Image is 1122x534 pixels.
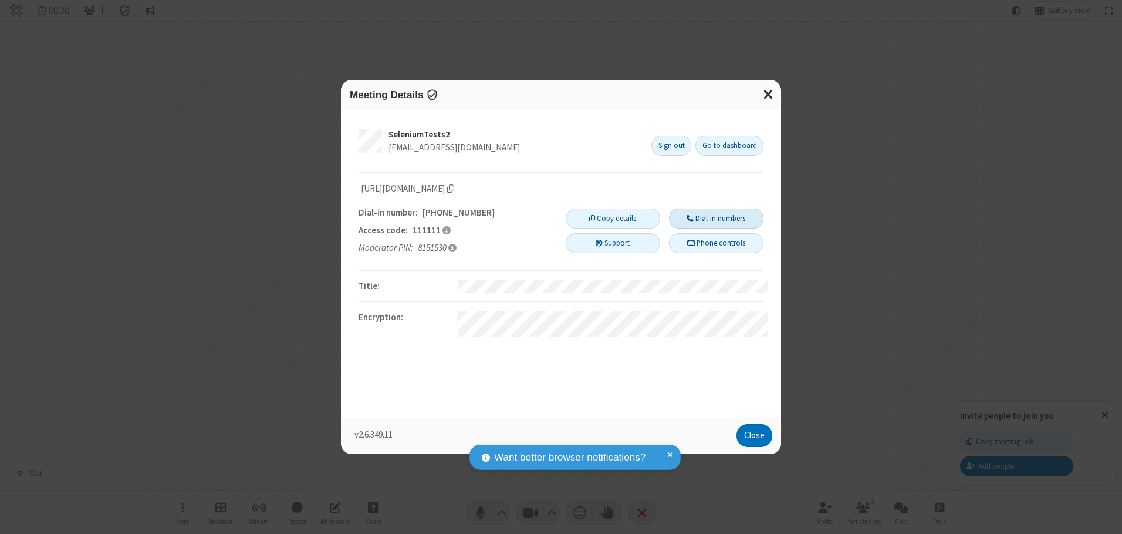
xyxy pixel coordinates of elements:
[354,280,458,293] div: Title :
[494,450,646,465] span: Want better browser notifications?
[354,428,732,447] p: v2.6.349.11
[413,224,441,236] span: 111111
[418,242,447,253] span: 8151530
[566,209,660,229] button: Copy details
[651,136,691,156] button: Sign out
[361,182,454,196] span: Copy meeting link
[388,141,643,155] div: [EMAIL_ADDRESS][DOMAIN_NAME]
[388,128,643,142] div: SeleniumTests2
[736,424,772,448] button: Close
[448,243,457,253] span: As the meeting organizer, entering this PIN gives you access to moderator and other administrativ...
[423,207,495,218] span: [PHONE_NUMBER]
[426,89,438,100] span: Encryption enabled
[359,241,413,255] span: Moderator PIN:
[359,206,418,220] span: Dial-in number:
[359,224,408,237] span: Access code:
[695,136,763,156] a: Go to dashboard
[669,209,763,229] button: Dial-in numbers
[350,89,424,100] span: Meeting Details
[354,311,458,337] div: Encryption :
[669,233,763,253] button: Phone controls
[566,233,660,253] button: Support
[442,226,451,235] span: Participants should use this access code to connect to the meeting.
[756,80,781,109] button: Close modal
